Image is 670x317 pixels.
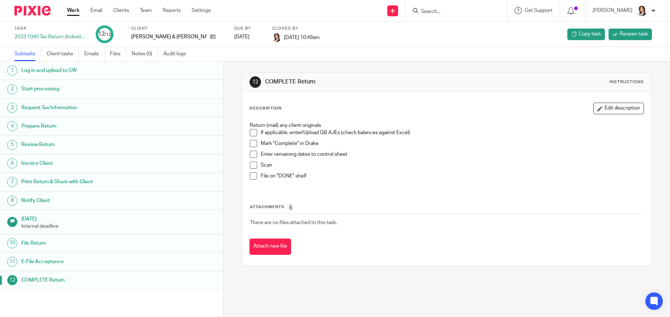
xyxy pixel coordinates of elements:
div: 12 [98,30,111,38]
p: [PERSON_NAME] & [PERSON_NAME] [131,33,206,40]
img: BW%20Website%203%20-%20square.jpg [636,5,648,17]
h1: Invoice Client [21,158,151,169]
a: Email [90,7,102,14]
p: Scan [261,162,643,169]
p: File on "DONE" shelf [261,172,643,180]
span: There are no files attached to this task. [250,220,337,225]
p: If applicable, enter/Upload QB AJEs (check balances against Excel) [261,129,643,136]
h1: COMPLETE Return [265,78,462,86]
div: 6 [7,158,17,168]
small: /12 [104,33,111,37]
button: Edit description [593,103,644,114]
div: 10 [7,238,17,248]
p: [PERSON_NAME] [593,7,632,14]
span: Copy task [579,30,601,38]
label: Task [14,26,87,31]
div: 7 [7,177,17,187]
span: Reopen task [620,30,648,38]
a: Work [67,7,80,14]
img: BW%20Website%203%20-%20square.jpg [272,33,281,42]
h1: Prepare Return [21,121,151,132]
h1: Log in and upload to GW [21,65,151,76]
a: Client tasks [47,47,79,61]
img: Pixie [14,6,51,16]
div: [DATE] [234,33,263,40]
div: 12 [249,76,261,88]
div: 8 [7,196,17,206]
label: Client [131,26,225,31]
div: Instructions [609,79,644,85]
a: Settings [192,7,211,14]
div: 5 [7,140,17,150]
label: Closed by [272,26,320,31]
div: 11 [7,257,17,267]
a: Audit logs [163,47,191,61]
span: Attachments [250,205,285,209]
a: Reports [163,7,181,14]
h1: Review Return [21,139,151,150]
h1: File Return [21,238,151,249]
h1: Request Tax Information [21,102,151,113]
p: Internal deadline [21,223,216,230]
h1: Notify Client [21,195,151,206]
a: Subtasks [14,47,41,61]
h1: COMPLETE Return [21,275,151,286]
input: Search [420,9,485,15]
a: Reopen task [609,29,652,40]
a: Copy task [567,29,605,40]
p: Return (mail) any client originals [250,122,643,129]
div: 2 [7,84,17,94]
span: [DATE] 10:49am [284,35,320,40]
p: Description [249,106,282,111]
p: Enter remaining dates to control sheet [261,151,643,158]
h1: [DATE] [21,214,216,223]
h1: Print Return & Share with Client [21,176,151,187]
a: Notes (0) [132,47,158,61]
a: Emails [84,47,104,61]
div: 12 [7,275,17,285]
h1: E-File Acceptance [21,256,151,267]
div: 1 [7,65,17,76]
label: Due by [234,26,263,31]
div: 3 [7,103,17,113]
a: Team [140,7,152,14]
a: Clients [113,7,129,14]
span: Get Support [525,8,552,13]
h1: Start processing [21,83,151,94]
p: Mark "Complete" in Drake [261,140,643,147]
a: Files [110,47,126,61]
div: 4 [7,121,17,131]
div: 2023 1040 Tax Return (Individual) [14,33,87,40]
button: Attach new file [249,239,291,255]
